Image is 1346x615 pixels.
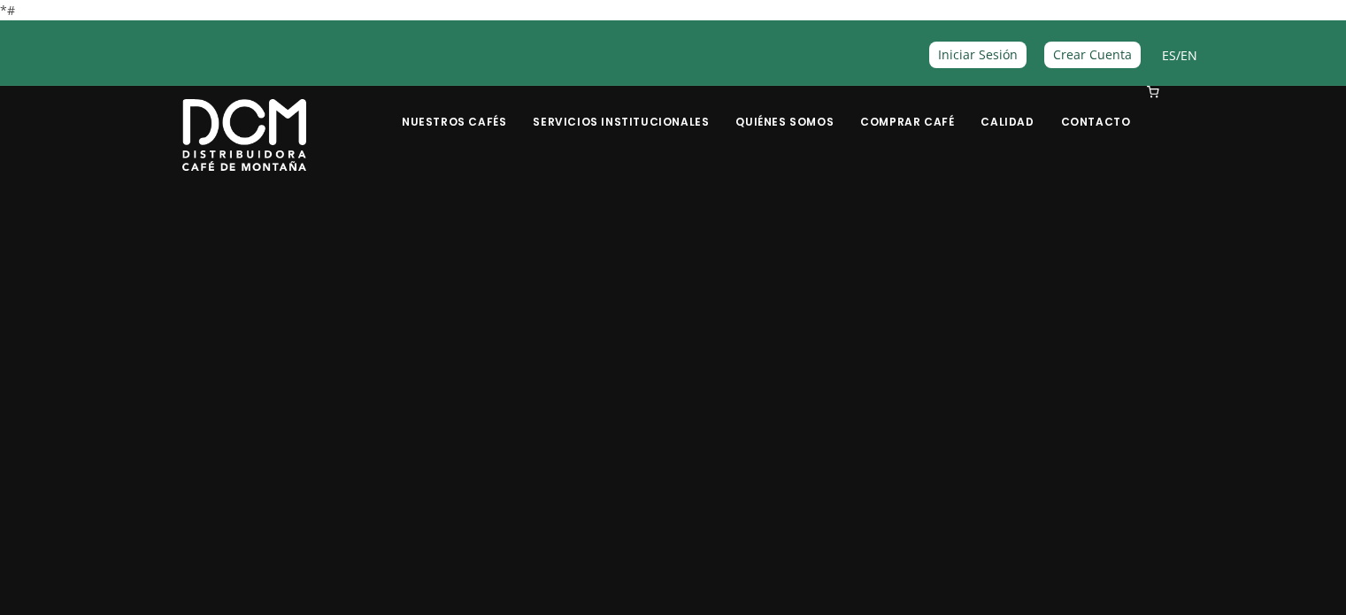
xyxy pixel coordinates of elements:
[1044,42,1141,67] a: Crear Cuenta
[1162,47,1176,64] a: ES
[391,88,517,129] a: Nuestros Cafés
[1162,45,1197,65] span: /
[970,88,1044,129] a: Calidad
[929,42,1027,67] a: Iniciar Sesión
[1181,47,1197,64] a: EN
[522,88,719,129] a: Servicios Institucionales
[725,88,844,129] a: Quiénes Somos
[850,88,965,129] a: Comprar Café
[1050,88,1142,129] a: Contacto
